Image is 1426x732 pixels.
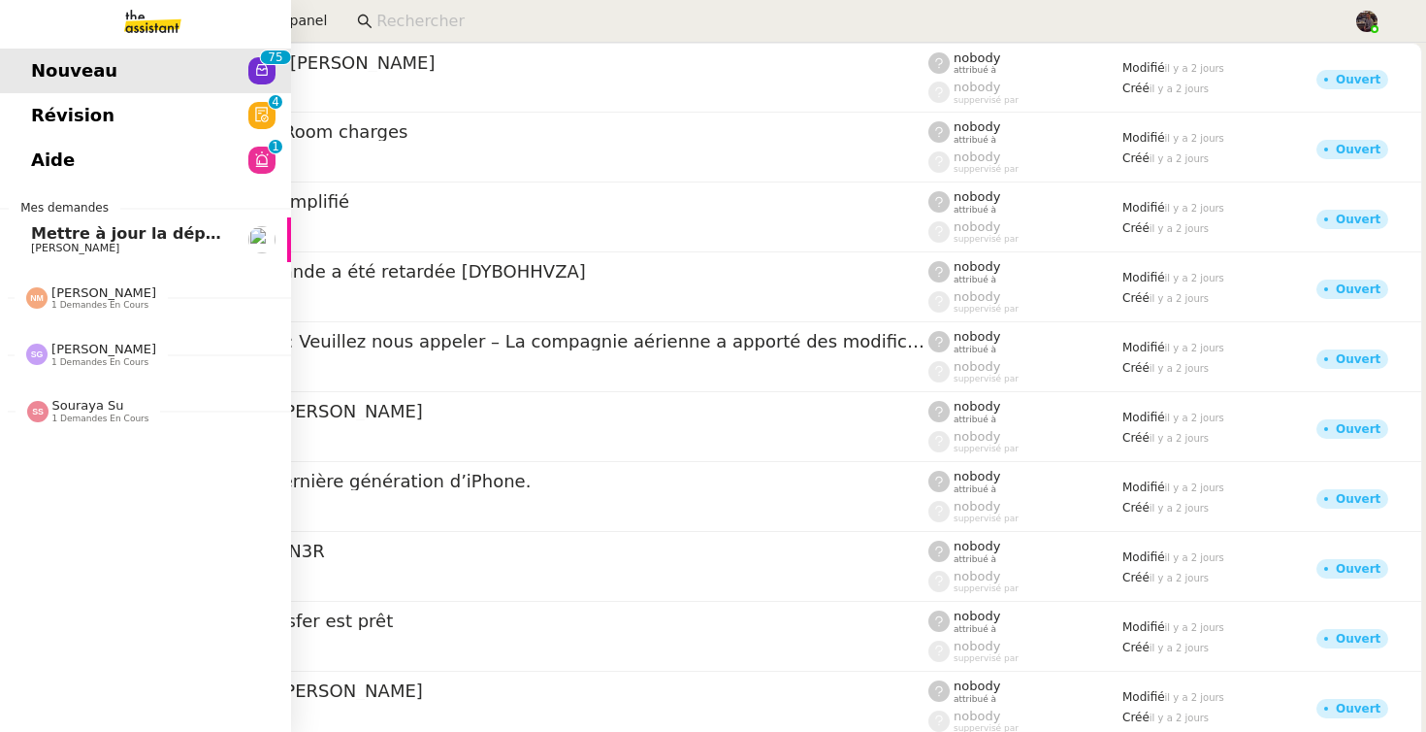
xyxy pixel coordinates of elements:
[51,357,148,368] span: 1 demandes en cours
[928,609,1122,634] app-user-label: attribué à
[100,193,928,211] span: Préparer un contrat simplifié
[1122,481,1165,494] span: Modifié
[1122,82,1150,95] span: Créé
[1122,291,1150,305] span: Créé
[100,403,928,420] span: New flight request - [PERSON_NAME]
[954,50,1000,65] span: nobody
[100,543,928,560] span: Votre code est : WRWN3R
[1150,713,1209,723] span: il y a 2 jours
[1150,153,1209,164] span: il y a 2 jours
[1336,493,1380,505] div: Ouvert
[1336,74,1380,85] div: Ouvert
[100,263,928,281] span: SKLUM - Votre commande a été retardée [DYBOHHVZA]
[31,242,119,254] span: [PERSON_NAME]
[31,224,453,243] span: Mettre à jour la dépréciation pour juillet et août
[928,539,1122,564] app-user-label: attribué à
[954,289,1000,304] span: nobody
[928,219,1122,245] app-user-label: suppervisé par
[272,95,279,113] p: 4
[954,444,1019,454] span: suppervisé par
[1122,201,1165,215] span: Modifié
[1122,571,1150,584] span: Créé
[1336,703,1380,715] div: Ouvert
[100,123,928,141] span: Payment Reminder - Room charges
[954,304,1019,315] span: suppervisé par
[1122,151,1150,165] span: Créé
[1150,83,1209,94] span: il y a 2 jours
[928,50,1122,76] app-user-label: attribué à
[1122,361,1150,375] span: Créé
[275,50,283,68] p: 5
[954,119,1000,134] span: nobody
[928,329,1122,354] app-user-label: attribué à
[1165,133,1224,144] span: il y a 2 jours
[954,514,1019,524] span: suppervisé par
[954,150,1000,164] span: nobody
[928,639,1122,664] app-user-label: suppervisé par
[31,146,75,175] span: Aide
[1165,413,1224,423] span: il y a 2 jours
[954,679,1000,693] span: nobody
[928,499,1122,524] app-user-label: suppervisé par
[1165,622,1224,633] span: il y a 2 jours
[1122,221,1150,235] span: Créé
[1150,363,1209,374] span: il y a 2 jours
[954,164,1019,175] span: suppervisé par
[954,359,1000,374] span: nobody
[1122,690,1165,704] span: Modifié
[928,150,1122,175] app-user-label: suppervisé par
[1122,550,1165,564] span: Modifié
[1165,273,1224,283] span: il y a 2 jours
[269,140,282,153] nz-badge-sup: 1
[954,205,996,216] span: attribué à
[954,374,1019,384] span: suppervisé par
[954,694,996,705] span: attribué à
[954,569,1000,583] span: nobody
[928,289,1122,315] app-user-label: suppervisé par
[1122,411,1165,424] span: Modifié
[31,56,117,85] span: Nouveau
[51,300,148,311] span: 1 demandes en cours
[1336,353,1380,365] div: Ouvert
[31,101,114,130] span: Révision
[1122,501,1150,515] span: Créé
[1336,214,1380,225] div: Ouvert
[954,554,996,565] span: attribué à
[272,140,279,157] p: 1
[954,415,996,425] span: attribué à
[51,342,156,356] span: [PERSON_NAME]
[1122,271,1165,284] span: Modifié
[51,285,156,300] span: [PERSON_NAME]
[248,226,275,253] img: users%2FAXgjBsdPtrYuxuZvIJjRexEdqnq2%2Favatar%2F1599931753966.jpeg
[1336,144,1380,155] div: Ouvert
[954,499,1000,514] span: nobody
[1165,692,1224,703] span: il y a 2 jours
[100,473,928,490] span: Découvrez la toute dernière génération d’iPhone.
[928,189,1122,215] app-user-label: attribué à
[1150,433,1209,444] span: il y a 2 jours
[928,359,1122,384] app-user-label: suppervisé par
[1150,643,1209,653] span: il y a 2 jours
[954,639,1000,653] span: nobody
[1165,63,1224,74] span: il y a 2 jours
[954,65,996,76] span: attribué à
[100,638,928,663] app-user-detailed-label: client
[1336,423,1380,435] div: Ouvert
[100,288,928,314] app-user-detailed-label: client
[928,429,1122,454] app-user-label: suppervisé par
[954,80,1000,94] span: nobody
[1122,431,1150,445] span: Créé
[100,428,928,453] app-user-detailed-label: client
[1150,293,1209,304] span: il y a 2 jours
[954,624,996,635] span: attribué à
[954,469,1000,483] span: nobody
[1150,503,1209,514] span: il y a 2 jours
[100,54,928,72] span: Annuler abonnement [PERSON_NAME]
[1336,283,1380,295] div: Ouvert
[928,679,1122,704] app-user-label: attribué à
[1336,633,1380,645] div: Ouvert
[1122,61,1165,75] span: Modifié
[954,275,996,285] span: attribué à
[1336,563,1380,575] div: Ouvert
[1122,641,1150,654] span: Créé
